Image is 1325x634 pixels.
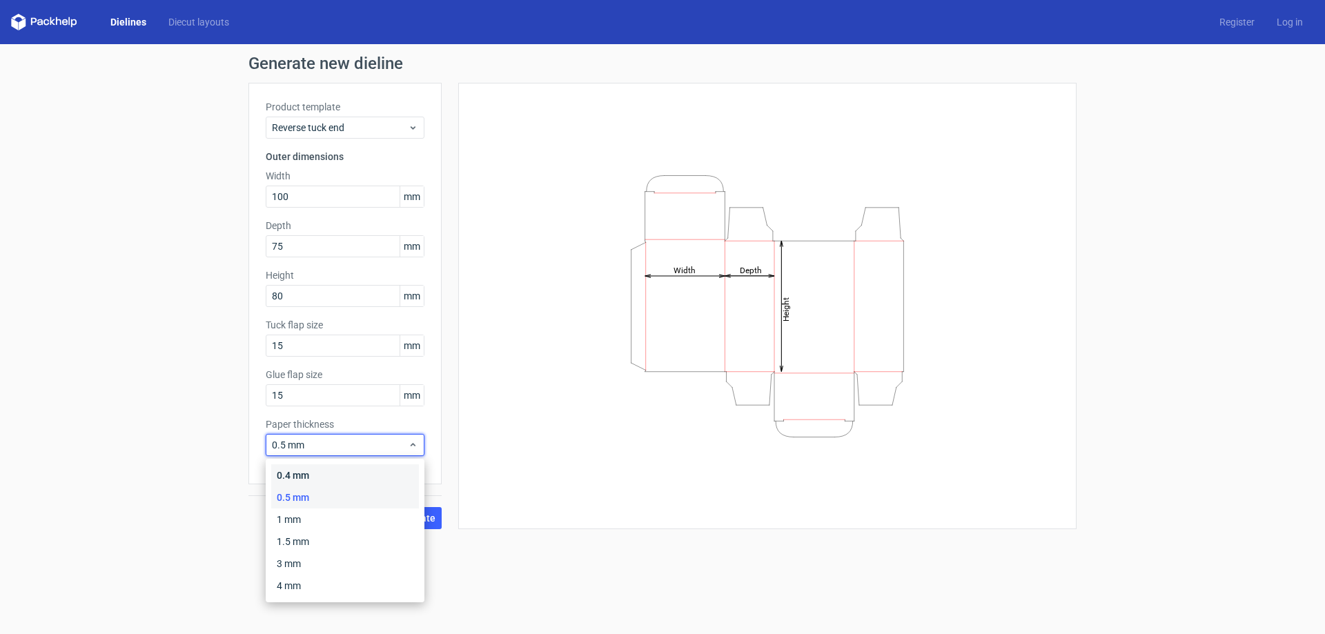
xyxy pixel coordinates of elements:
[266,219,424,232] label: Depth
[271,464,419,486] div: 0.4 mm
[271,575,419,597] div: 4 mm
[400,286,424,306] span: mm
[400,186,424,207] span: mm
[266,150,424,164] h3: Outer dimensions
[271,508,419,531] div: 1 mm
[272,121,408,135] span: Reverse tuck end
[400,236,424,257] span: mm
[400,335,424,356] span: mm
[400,385,424,406] span: mm
[271,486,419,508] div: 0.5 mm
[266,100,424,114] label: Product template
[271,531,419,553] div: 1.5 mm
[266,368,424,382] label: Glue flap size
[157,15,240,29] a: Diecut layouts
[272,438,408,452] span: 0.5 mm
[248,55,1077,72] h1: Generate new dieline
[781,297,791,321] tspan: Height
[266,417,424,431] label: Paper thickness
[1266,15,1314,29] a: Log in
[99,15,157,29] a: Dielines
[266,169,424,183] label: Width
[674,265,696,275] tspan: Width
[266,268,424,282] label: Height
[271,553,419,575] div: 3 mm
[740,265,762,275] tspan: Depth
[1208,15,1266,29] a: Register
[266,318,424,332] label: Tuck flap size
